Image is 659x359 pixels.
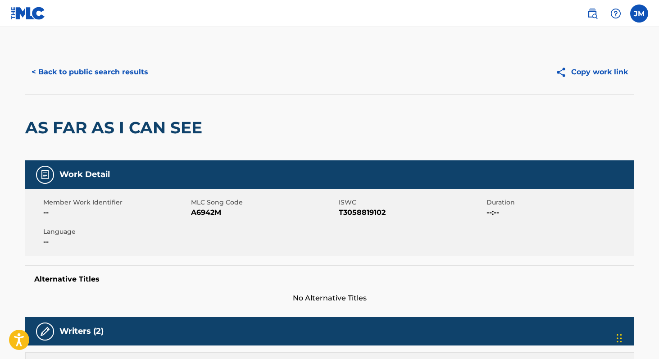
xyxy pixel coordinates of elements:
button: < Back to public search results [25,61,155,83]
iframe: Resource Center [634,229,659,301]
img: MLC Logo [11,7,45,20]
div: User Menu [630,5,648,23]
div: Drag [617,325,622,352]
span: -- [43,236,189,247]
span: No Alternative Titles [25,293,634,304]
span: --:-- [486,207,632,218]
span: A6942M [191,207,336,218]
span: T3058819102 [339,207,484,218]
h2: AS FAR AS I CAN SEE [25,118,207,138]
img: help [610,8,621,19]
img: Writers [40,326,50,337]
button: Copy work link [549,61,634,83]
span: Duration [486,198,632,207]
h5: Work Detail [59,169,110,180]
h5: Writers (2) [59,326,104,336]
div: Help [607,5,625,23]
iframe: Chat Widget [614,316,659,359]
span: Language [43,227,189,236]
span: ISWC [339,198,484,207]
span: -- [43,207,189,218]
img: Work Detail [40,169,50,180]
a: Public Search [583,5,601,23]
span: MLC Song Code [191,198,336,207]
img: Copy work link [555,67,571,78]
h5: Alternative Titles [34,275,625,284]
img: search [587,8,598,19]
span: Member Work Identifier [43,198,189,207]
